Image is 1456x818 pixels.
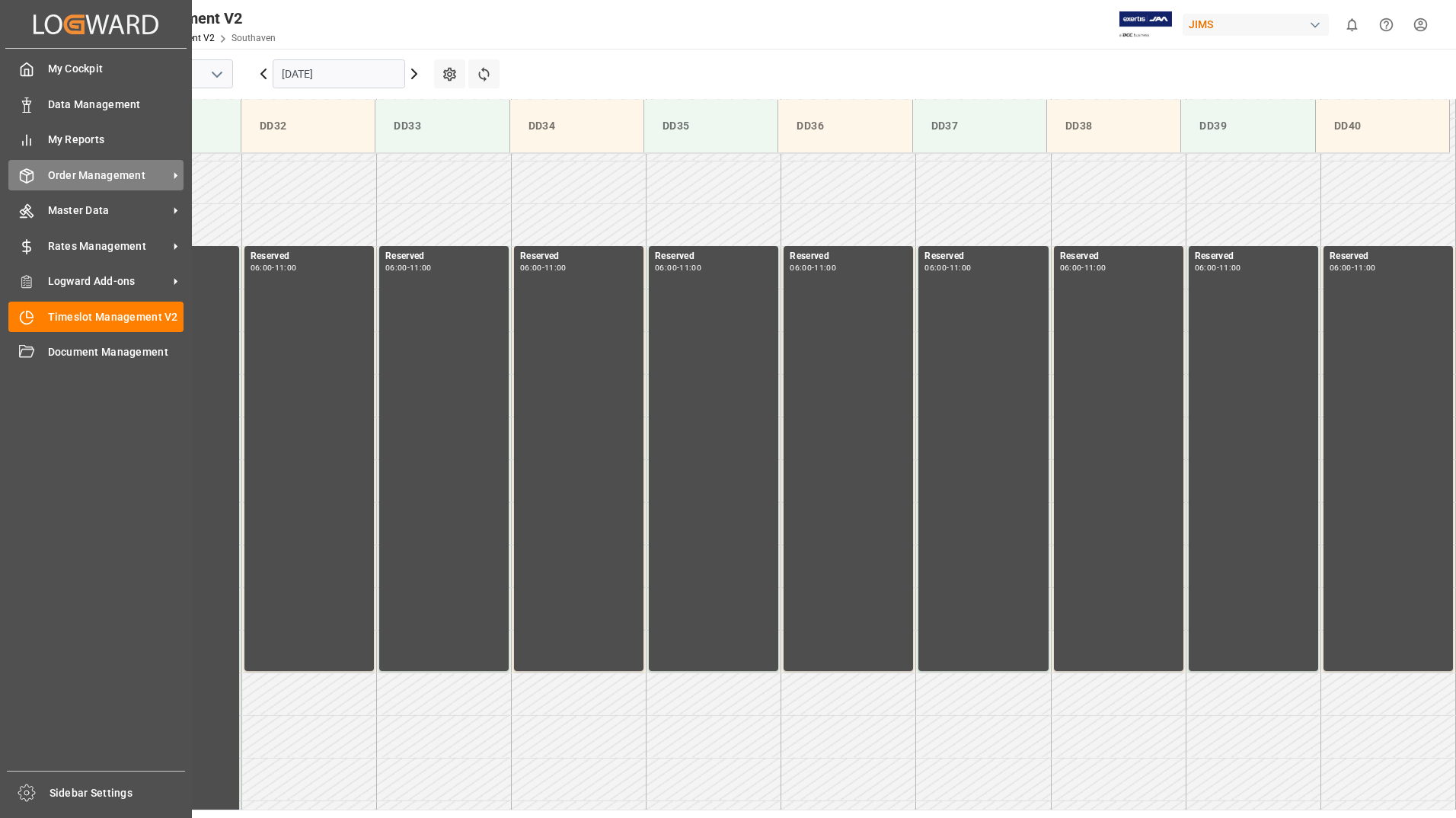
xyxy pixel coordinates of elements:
[410,264,432,271] div: 11:00
[790,249,907,264] div: Reserved
[1060,264,1082,271] div: 06:00
[790,112,899,140] div: DD36
[48,203,168,219] span: Master Data
[48,344,184,360] span: Document Management
[1059,112,1168,140] div: DD38
[1195,264,1217,271] div: 06:00
[8,125,184,155] a: My Reports
[544,264,567,271] div: 11:00
[542,264,544,271] div: -
[8,89,184,119] a: Data Management
[1195,249,1312,264] div: Reserved
[1084,264,1106,271] div: 11:00
[924,264,947,271] div: 06:00
[812,264,814,271] div: -
[385,264,407,271] div: 06:00
[273,59,405,88] input: DD-MM-YYYY
[1369,8,1403,42] button: Help Center
[1330,249,1447,264] div: Reserved
[388,112,497,140] div: DD33
[48,97,184,113] span: Data Management
[924,249,1042,264] div: Reserved
[520,249,637,264] div: Reserved
[655,249,772,264] div: Reserved
[48,273,168,289] span: Logward Add-ons
[48,61,184,77] span: My Cockpit
[1352,264,1354,271] div: -
[520,264,542,271] div: 06:00
[1217,264,1219,271] div: -
[656,112,765,140] div: DD35
[1060,249,1177,264] div: Reserved
[1354,264,1376,271] div: 11:00
[679,264,701,271] div: 11:00
[48,132,184,148] span: My Reports
[251,264,273,271] div: 06:00
[407,264,410,271] div: -
[947,264,949,271] div: -
[1183,14,1329,36] div: JIMS
[1335,8,1369,42] button: show 0 new notifications
[254,112,362,140] div: DD32
[950,264,972,271] div: 11:00
[1119,11,1172,38] img: Exertis%20JAM%20-%20Email%20Logo.jpg_1722504956.jpg
[385,249,503,264] div: Reserved
[1328,112,1437,140] div: DD40
[48,168,168,184] span: Order Management
[48,238,168,254] span: Rates Management
[1219,264,1241,271] div: 11:00
[1193,112,1302,140] div: DD39
[8,302,184,331] a: Timeslot Management V2
[251,249,368,264] div: Reserved
[8,54,184,84] a: My Cockpit
[1183,10,1335,39] button: JIMS
[655,264,677,271] div: 06:00
[275,264,297,271] div: 11:00
[814,264,836,271] div: 11:00
[925,112,1034,140] div: DD37
[677,264,679,271] div: -
[1081,264,1084,271] div: -
[1330,264,1352,271] div: 06:00
[272,264,274,271] div: -
[49,785,186,801] span: Sidebar Settings
[8,337,184,367] a: Document Management
[522,112,631,140] div: DD34
[48,309,184,325] span: Timeslot Management V2
[205,62,228,86] button: open menu
[790,264,812,271] div: 06:00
